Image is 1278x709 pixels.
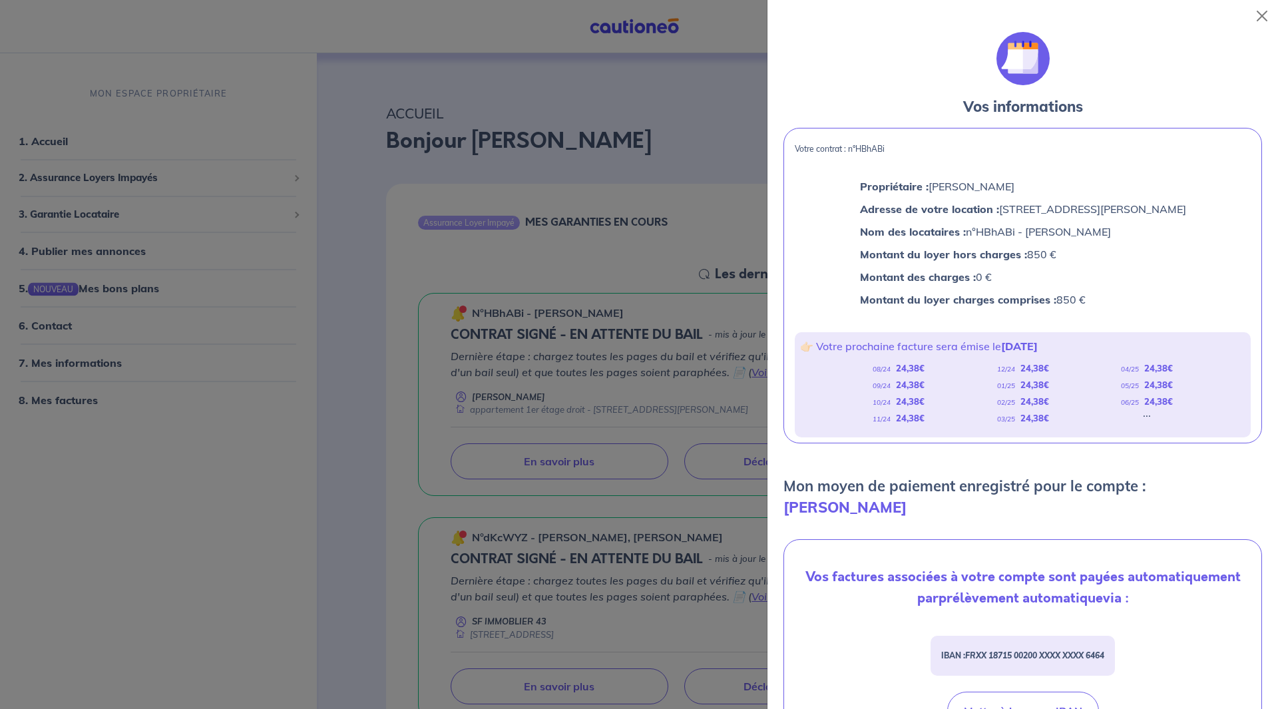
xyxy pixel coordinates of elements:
strong: IBAN : [941,650,1104,660]
p: [PERSON_NAME] [860,178,1186,195]
em: 03/25 [997,415,1015,423]
strong: 24,38 € [1020,413,1049,423]
em: 08/24 [873,365,891,373]
strong: 24,38 € [1020,363,1049,373]
strong: 24,38 € [896,379,925,390]
strong: Montant du loyer charges comprises : [860,293,1056,306]
strong: [DATE] [1001,340,1038,353]
p: 👉🏻 Votre prochaine facture sera émise le [800,338,1245,355]
em: 04/25 [1121,365,1139,373]
em: 05/25 [1121,381,1139,390]
strong: 24,38 € [1020,379,1049,390]
strong: 24,38 € [1020,396,1049,407]
strong: [PERSON_NAME] [783,498,907,517]
img: illu_calendar.svg [996,32,1050,85]
p: n°HBhABi - [PERSON_NAME] [860,223,1186,240]
em: 02/25 [997,398,1015,407]
em: FRXX 18715 00200 XXXX XXXX 6464 [965,650,1104,660]
div: ... [1143,410,1151,427]
p: 850 € [860,291,1186,308]
strong: Nom des locataires : [860,225,966,238]
strong: 24,38 € [896,413,925,423]
strong: prélèvement automatique [939,589,1103,608]
strong: 24,38 € [1144,363,1173,373]
strong: 24,38 € [1144,396,1173,407]
em: 09/24 [873,381,891,390]
strong: Montant des charges : [860,270,976,284]
p: 0 € [860,268,1186,286]
strong: Propriétaire : [860,180,929,193]
em: 12/24 [997,365,1015,373]
em: 10/24 [873,398,891,407]
p: 850 € [860,246,1186,263]
p: [STREET_ADDRESS][PERSON_NAME] [860,200,1186,218]
p: Mon moyen de paiement enregistré pour le compte : [783,475,1262,518]
strong: 24,38 € [1144,379,1173,390]
p: Votre contrat : n°HBhABi [795,144,1251,154]
strong: 24,38 € [896,396,925,407]
strong: Adresse de votre location : [860,202,999,216]
em: 11/24 [873,415,891,423]
button: Close [1251,5,1273,27]
em: 06/25 [1121,398,1139,407]
em: 01/25 [997,381,1015,390]
strong: 24,38 € [896,363,925,373]
strong: Vos informations [963,97,1083,116]
p: Vos factures associées à votre compte sont payées automatiquement par via : [795,567,1251,609]
strong: Montant du loyer hors charges : [860,248,1027,261]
